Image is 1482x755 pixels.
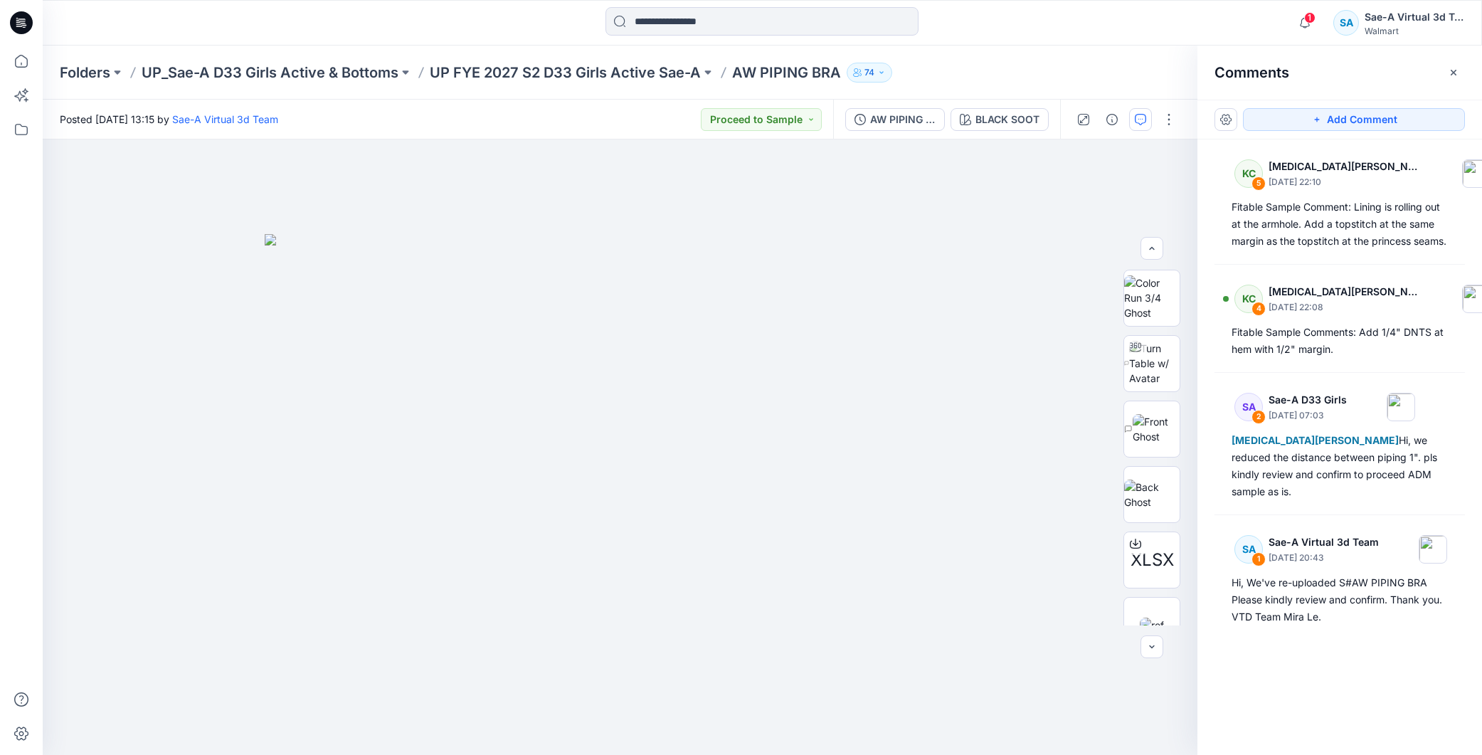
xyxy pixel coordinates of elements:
[1269,534,1379,551] p: Sae-A Virtual 3d Team
[1251,552,1266,566] div: 1
[1214,64,1289,81] h2: Comments
[951,108,1049,131] button: BLACK SOOT
[1232,574,1448,625] div: Hi, We've re-uploaded S#AW PIPING BRA Please kindly review and confirm. Thank you. VTD Team Mira Le.
[1269,175,1422,189] p: [DATE] 22:10
[1234,393,1263,421] div: SA
[1333,10,1359,36] div: SA
[172,113,278,125] a: Sae-A Virtual 3d Team
[1251,176,1266,191] div: 5
[1365,9,1464,26] div: Sae-A Virtual 3d Team
[60,63,110,83] a: Folders
[1232,324,1448,358] div: Fitable Sample Comments: Add 1/4" DNTS at hem with 1/2" margin.
[1304,12,1316,23] span: 1
[847,63,892,83] button: 74
[1234,159,1263,188] div: KC
[732,63,841,83] p: AW PIPING BRA
[142,63,398,83] a: UP_Sae-A D33 Girls Active & Bottoms
[1124,480,1180,510] img: Back Ghost
[870,112,936,127] div: AW PIPING BRA_FULL COLORWAYS
[1269,300,1422,315] p: [DATE] 22:08
[975,112,1039,127] div: BLACK SOOT
[1101,108,1123,131] button: Details
[845,108,945,131] button: AW PIPING BRA_FULL COLORWAYS
[1269,391,1347,408] p: Sae-A D33 Girls
[1243,108,1465,131] button: Add Comment
[1234,535,1263,564] div: SA
[1269,408,1347,423] p: [DATE] 07:03
[1133,414,1180,444] img: Front Ghost
[1140,618,1164,633] img: ref
[864,65,874,80] p: 74
[1234,285,1263,313] div: KC
[1232,432,1448,500] div: Hi, we reduced the distance between piping 1". pls kindly review and confirm to proceed ADM sampl...
[1232,199,1448,250] div: Fitable Sample Comment: Lining is rolling out at the armhole. Add a topstitch at the same margin ...
[1129,341,1180,386] img: Turn Table w/ Avatar
[1251,410,1266,424] div: 2
[60,112,278,127] span: Posted [DATE] 13:15 by
[1365,26,1464,36] div: Walmart
[1269,158,1422,175] p: [MEDICAL_DATA][PERSON_NAME]
[1232,434,1399,446] span: [MEDICAL_DATA][PERSON_NAME]
[1269,283,1422,300] p: [MEDICAL_DATA][PERSON_NAME]
[430,63,701,83] a: UP FYE 2027 S2 D33 Girls Active Sae-A
[1251,302,1266,316] div: 4
[1131,547,1174,573] span: XLSX
[1269,551,1379,565] p: [DATE] 20:43
[1124,275,1180,320] img: Color Run 3/4 Ghost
